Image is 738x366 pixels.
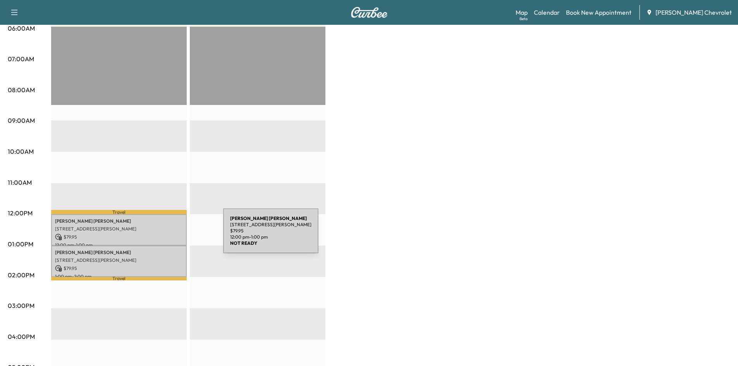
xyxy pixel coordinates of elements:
p: 12:00PM [8,208,33,218]
p: [STREET_ADDRESS][PERSON_NAME] [55,257,183,263]
p: [PERSON_NAME] [PERSON_NAME] [55,249,183,256]
p: $ 79.95 [55,265,183,272]
span: [PERSON_NAME] Chevrolet [655,8,732,17]
a: MapBeta [516,8,528,17]
p: Travel [51,210,187,214]
p: 04:00PM [8,332,35,341]
p: 08:00AM [8,85,35,95]
div: Beta [520,16,528,22]
p: $ 79.95 [55,234,183,241]
p: [PERSON_NAME] [PERSON_NAME] [55,218,183,224]
p: 01:00PM [8,239,33,249]
p: [STREET_ADDRESS][PERSON_NAME] [55,226,183,232]
p: 12:00 pm - 1:00 pm [55,242,183,248]
p: 09:00AM [8,116,35,125]
p: 11:00AM [8,178,32,187]
a: Calendar [534,8,560,17]
p: 06:00AM [8,24,35,33]
p: Travel [51,277,187,280]
img: Curbee Logo [351,7,388,18]
p: 02:00PM [8,270,34,280]
p: 07:00AM [8,54,34,64]
p: 03:00PM [8,301,34,310]
p: 10:00AM [8,147,34,156]
p: 1:00 pm - 2:00 pm [55,273,183,280]
a: Book New Appointment [566,8,631,17]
